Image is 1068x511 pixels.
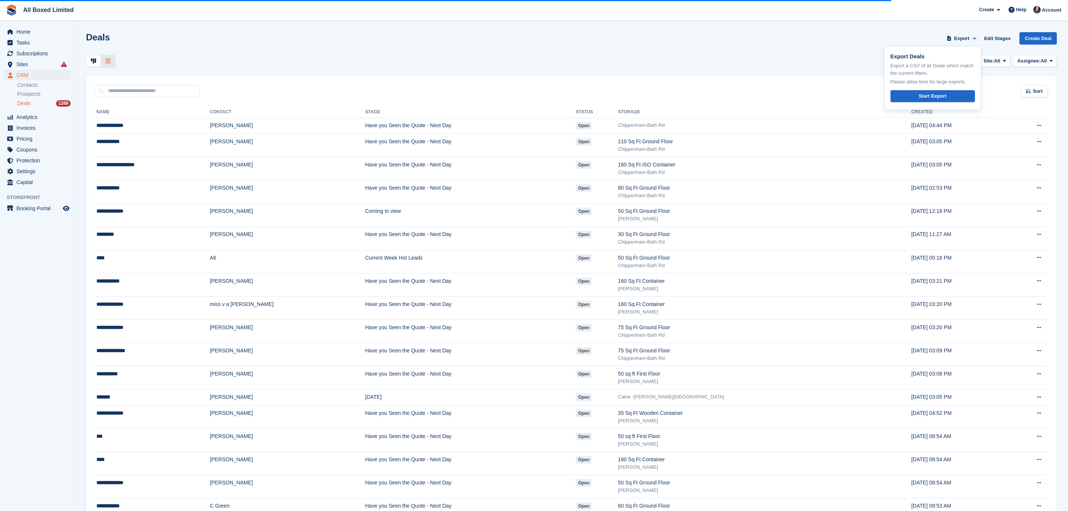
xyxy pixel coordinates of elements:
td: [PERSON_NAME] [210,273,365,296]
th: Status [576,106,618,118]
td: [DATE] 03:05 PM [911,389,1010,406]
td: [PERSON_NAME] [210,157,365,180]
span: Settings [16,166,61,177]
span: All [994,57,1000,65]
td: [PERSON_NAME] [210,320,365,343]
span: Booking Portal [16,203,61,214]
span: open [576,502,592,510]
td: [PERSON_NAME] [210,180,365,204]
button: Export [945,32,978,45]
td: [DATE] 08:54 AM [911,475,1010,498]
td: [PERSON_NAME] [210,452,365,475]
td: Have you Seen the Quote - Next Day [365,320,576,343]
span: open [576,433,592,440]
span: Create [979,6,994,13]
td: Have you Seen the Quote - Next Day [365,366,576,389]
th: Name [95,106,210,118]
a: menu [4,203,71,214]
td: Have you Seen the Quote - Next Day [365,405,576,428]
td: Current Week Hot Leads [365,250,576,273]
div: 160 Sq Ft Container [618,277,911,285]
span: Subscriptions [16,48,61,59]
td: [DATE] 11:27 AM [911,227,1010,250]
td: [PERSON_NAME] [210,227,365,250]
button: Assignee: All [1013,55,1057,67]
td: [PERSON_NAME] [210,389,365,406]
td: [PERSON_NAME] [210,118,365,134]
span: open [576,208,592,215]
div: Chippenham-Bath Rd [618,262,911,269]
th: Stage [365,106,576,118]
div: [PERSON_NAME] [618,215,911,223]
a: menu [4,144,71,155]
div: [PERSON_NAME] [618,378,911,385]
span: Pricing [16,134,61,144]
a: Preview store [62,204,71,213]
div: 50 sq ft First Floor [618,432,911,440]
td: [DATE] 03:20 PM [911,296,1010,319]
th: Storage [618,106,911,118]
span: Prospects [17,91,40,98]
span: CRM [16,70,61,80]
span: Deals [17,100,31,107]
td: [DATE] 03:21 PM [911,273,1010,296]
td: [DATE] 12:18 PM [911,204,1010,227]
div: 60 Sq Ft Ground Floor [618,502,911,510]
div: [PERSON_NAME] [618,285,911,293]
td: [DATE] 04:52 PM [911,405,1010,428]
td: Have you Seen the Quote - Next Day [365,134,576,157]
span: open [576,324,592,331]
a: Prospects [17,90,71,98]
td: A6 [210,250,365,273]
a: Create Deal [1019,32,1057,45]
div: Chippenham-Bath Rd [618,355,911,362]
div: Start Export [918,92,946,100]
td: Have you Seen the Quote - Next Day [365,343,576,366]
span: open [576,254,592,262]
td: [DATE] 02:53 PM [911,180,1010,204]
div: Chippenham-Bath Rd [618,169,911,176]
span: open [576,122,592,129]
span: open [576,231,592,238]
a: menu [4,177,71,187]
span: open [576,161,592,169]
div: Chippenham-Bath Rd [618,331,911,339]
div: [PERSON_NAME] [618,308,911,316]
i: Smart entry sync failures have occurred [61,61,67,67]
td: miss v a [PERSON_NAME] [210,296,365,319]
span: Home [16,27,61,37]
span: Sort [1033,88,1043,95]
div: 50 Sq Ft Ground Floor [618,254,911,262]
div: 30 Sq Ft Ground Floor [618,230,911,238]
button: Site: All [979,55,1010,67]
td: Have you Seen the Quote - Next Day [365,227,576,250]
div: Chippenham-Bath Rd [618,122,911,129]
span: Help [1016,6,1027,13]
div: 50 Sq Ft Ground Floor [618,479,911,487]
span: Coupons [16,144,61,155]
a: All Boxed Limited [20,4,77,16]
div: 50 sq ft First Floor [618,370,911,378]
span: open [576,138,592,146]
span: Protection [16,155,61,166]
td: [DATE] 03:05 PM [911,157,1010,180]
img: stora-icon-8386f47178a22dfd0bd8f6a31ec36ba5ce8667c1dd55bd0f319d3a0aa187defe.svg [6,4,17,16]
a: menu [4,37,71,48]
span: open [576,479,592,487]
td: [DATE] 03:05 PM [911,134,1010,157]
td: Have you Seen the Quote - Next Day [365,118,576,134]
a: menu [4,48,71,59]
div: 75 Sq Ft Ground Floor [618,347,911,355]
div: Chippenham-Bath Rd [618,146,911,153]
div: Chippenham-Bath Rd [618,238,911,246]
a: Edit Stages [981,32,1014,45]
div: 75 Sq Ft Ground Floor [618,324,911,331]
td: Have you Seen the Quote - Next Day [365,157,576,180]
td: [DATE] 04:44 PM [911,118,1010,134]
span: Account [1042,6,1061,14]
span: Analytics [16,112,61,122]
span: Assignee: [1017,57,1040,65]
img: Dan Goss [1033,6,1041,13]
div: 35 Sq Ft Wooden Container [618,409,911,417]
div: 160 Sq Ft Container [618,456,911,463]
